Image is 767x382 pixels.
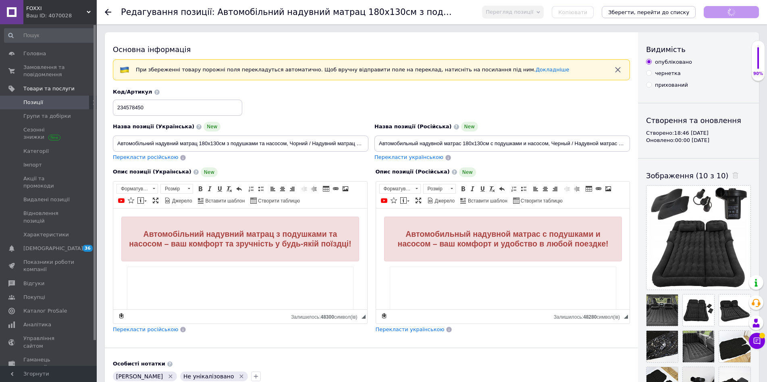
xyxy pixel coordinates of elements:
div: Оновлено: 00:00 [DATE] [646,137,751,144]
input: Наприклад, H&M жіноча сукня зелена 38 розмір вечірня максі з блискітками [113,136,368,152]
a: По правому краю [288,184,297,193]
span: Групи та добірки [23,113,71,120]
span: Перекласти російською [113,154,178,160]
span: Вставити шаблон [467,198,507,205]
span: Управління сайтом [23,335,75,349]
span: При збереженні товару порожні поля перекладуться автоматично. Щоб вручну відправити поле на перек... [136,67,569,73]
div: Видимість [646,44,751,54]
a: Зменшити відступ [300,184,309,193]
span: New [461,122,478,132]
a: Таблиця [322,184,330,193]
span: Перегляд позиції [486,9,533,15]
span: Потягніть для зміни розмірів [362,315,366,319]
span: Головна [23,50,46,57]
iframe: Редактор, 44BDF1FE-D583-42A8-8914-487C216FAB0F [376,209,630,309]
input: Наприклад, H&M жіноча сукня зелена 38 розмір вечірня максі з блискітками [374,136,630,152]
span: Аналітика [23,321,51,328]
a: Вставити/Редагувати посилання (Ctrl+L) [331,184,340,193]
div: Основна інформація [113,44,630,54]
a: Зображення [341,184,350,193]
span: Потягніть для зміни розмірів [624,315,628,319]
b: Особисті нотатки [113,361,165,367]
i: Зберегти, перейти до списку [608,9,689,15]
a: Форматування [379,184,421,194]
div: Кiлькiсть символiв [291,312,361,320]
span: Каталог ProSale [23,307,67,315]
a: Вставити/Редагувати посилання (Ctrl+L) [594,184,603,193]
span: Джерело [434,198,455,205]
span: Джерело [171,198,192,205]
span: Опис позиції (Російська) [376,169,450,175]
span: Розмір [424,184,448,193]
img: Додати відео з YouTube [14,58,240,186]
a: Повернути (Ctrl+Z) [235,184,243,193]
a: Створити таблицю [512,196,564,205]
a: Максимізувати [151,196,160,205]
a: Зробити резервну копію зараз [380,311,389,320]
a: Додати відео з YouTube [380,196,389,205]
a: Жирний (Ctrl+B) [196,184,205,193]
a: Вставити шаблон [459,196,509,205]
a: Курсив (Ctrl+I) [206,184,214,193]
span: New [201,167,218,177]
span: Сезонні знижки [23,126,75,141]
a: Максимізувати [414,196,423,205]
span: Покупці [23,294,45,301]
span: [PERSON_NAME] [116,373,163,380]
a: Вставити/видалити нумерований список [509,184,518,193]
a: Зображення [604,184,613,193]
span: Гаманець компанії [23,356,75,371]
a: Підкреслений (Ctrl+U) [478,184,487,193]
span: 48280 [583,314,597,320]
a: По лівому краю [268,184,277,193]
span: Розмір [161,184,185,193]
span: Вставити шаблон [204,198,245,205]
a: Вставити іконку [389,196,398,205]
span: Категорії [23,148,49,155]
span: Відгуки [23,280,44,287]
span: New [204,122,220,132]
div: Створено: 18:46 [DATE] [646,129,751,137]
a: Зменшити відступ [563,184,572,193]
img: :flag-ua: [120,65,129,75]
span: Показники роботи компанії [23,259,75,273]
div: Повернутися назад [105,9,111,15]
div: 90% Якість заповнення [751,40,765,81]
a: Видалити форматування [225,184,234,193]
span: Товари та послуги [23,85,75,92]
a: Збільшити відступ [572,184,581,193]
span: Імпорт [23,161,42,169]
span: Акції та промокоди [23,175,75,190]
a: Повернути (Ctrl+Z) [497,184,506,193]
span: Перекласти українською [376,326,445,332]
a: По центру [278,184,287,193]
input: Пошук [4,28,95,43]
a: Форматування [116,184,158,194]
svg: Видалити мітку [167,373,174,380]
a: Жирний (Ctrl+B) [459,184,468,193]
a: Вставити/видалити маркований список [519,184,528,193]
a: Створити таблицю [249,196,301,205]
a: Курсив (Ctrl+I) [468,184,477,193]
a: Таблиця [584,184,593,193]
span: Замовлення та повідомлення [23,64,75,78]
a: Вставити іконку [127,196,135,205]
a: Джерело [426,196,456,205]
span: New [459,167,476,177]
a: Вставити/видалити маркований список [256,184,265,193]
a: Розмір [423,184,456,194]
div: Зображення (10 з 10) [646,171,751,181]
a: Вставити повідомлення [399,196,411,205]
iframe: Редактор, BCAFAD44-65D3-4FF8-9E67-A3D6D9A50C74 [113,209,367,309]
a: Джерело [163,196,193,205]
a: Зробити резервну копію зараз [117,311,126,320]
div: опубліковано [655,58,692,66]
a: Підкреслений (Ctrl+U) [215,184,224,193]
a: По правому краю [551,184,559,193]
span: Форматування [117,184,150,193]
a: По центру [541,184,550,193]
span: Характеристики [23,231,69,238]
a: Розмір [160,184,193,194]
